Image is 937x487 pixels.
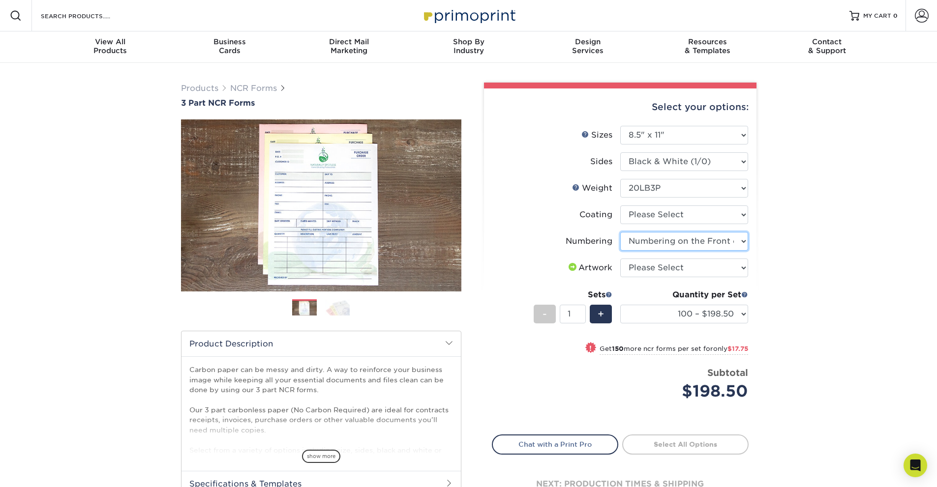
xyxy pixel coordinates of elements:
[181,84,218,93] a: Products
[648,37,767,46] span: Resources
[181,109,461,302] img: 3 Part NCR Forms 01
[767,31,887,63] a: Contact& Support
[767,37,887,55] div: & Support
[648,31,767,63] a: Resources& Templates
[727,345,748,352] span: $17.75
[893,12,898,19] span: 0
[904,454,927,477] div: Open Intercom Messenger
[289,37,409,46] span: Direct Mail
[572,182,612,194] div: Weight
[863,12,891,20] span: MY CART
[528,37,648,55] div: Services
[648,37,767,55] div: & Templates
[409,37,528,55] div: Industry
[534,289,612,301] div: Sets
[181,98,255,108] span: 3 Part NCR Forms
[528,31,648,63] a: DesignServices
[51,37,170,46] span: View All
[767,37,887,46] span: Contact
[181,98,461,108] a: 3 Part NCR Forms
[707,367,748,378] strong: Subtotal
[40,10,136,22] input: SEARCH PRODUCTS.....
[302,450,340,463] span: show more
[492,434,618,454] a: Chat with a Print Pro
[51,31,170,63] a: View AllProducts
[230,84,277,93] a: NCR Forms
[590,156,612,168] div: Sides
[181,331,461,356] h2: Product Description
[51,37,170,55] div: Products
[566,235,612,247] div: Numbering
[292,300,317,317] img: NCR Forms 01
[589,343,592,353] span: !
[622,434,749,454] a: Select All Options
[713,345,748,352] span: only
[598,307,604,321] span: +
[543,307,547,321] span: -
[628,379,748,403] div: $198.50
[170,37,289,46] span: Business
[189,365,453,485] p: Carbon paper can be messy and dirty. A way to reinforce your business image while keeping all you...
[600,345,748,355] small: Get more ncr forms per set for
[567,262,612,274] div: Artwork
[409,31,528,63] a: Shop ByIndustry
[612,345,624,352] strong: 150
[492,88,749,126] div: Select your options:
[581,129,612,141] div: Sizes
[289,37,409,55] div: Marketing
[170,31,289,63] a: BusinessCards
[579,209,612,221] div: Coating
[289,31,409,63] a: Direct MailMarketing
[170,37,289,55] div: Cards
[325,299,350,316] img: NCR Forms 02
[409,37,528,46] span: Shop By
[420,5,518,26] img: Primoprint
[528,37,648,46] span: Design
[620,289,748,301] div: Quantity per Set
